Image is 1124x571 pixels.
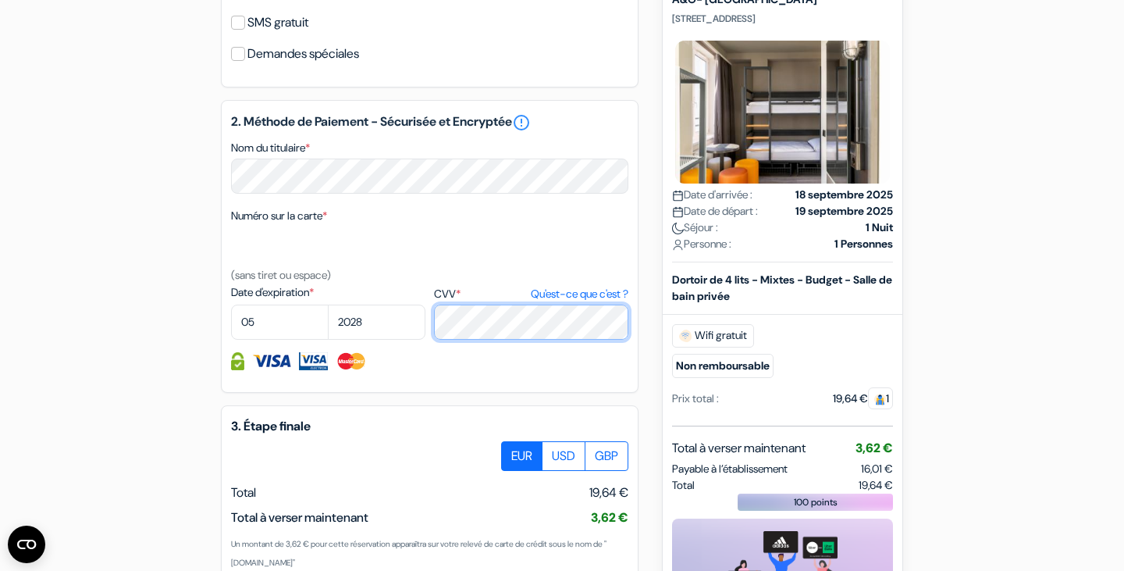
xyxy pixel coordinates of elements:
[512,113,531,132] a: error_outline
[231,140,310,156] label: Nom du titulaire
[866,219,893,236] strong: 1 Nuit
[247,12,308,34] label: SMS gratuit
[531,286,628,302] a: Qu'est-ce que c'est ?
[679,330,692,342] img: free_wifi.svg
[231,484,256,501] span: Total
[672,273,892,303] b: Dortoir de 4 lits - Mixtes - Budget - Salle de bain privée
[542,441,585,471] label: USD
[795,203,893,219] strong: 19 septembre 2025
[672,461,788,477] span: Payable à l’établissement
[874,394,886,405] img: guest.svg
[861,462,893,476] span: 16,01 €
[589,484,628,502] span: 19,64 €
[834,236,893,252] strong: 1 Personnes
[672,439,806,458] span: Total à verser maintenant
[231,509,368,526] span: Total à verser maintenant
[672,219,718,236] span: Séjour :
[672,223,684,234] img: moon.svg
[8,526,45,563] button: Ouvrir le widget CMP
[501,441,542,471] label: EUR
[231,208,327,224] label: Numéro sur la carte
[231,419,628,434] h5: 3. Étape finale
[672,239,684,251] img: user_icon.svg
[672,391,719,407] div: Prix total :
[672,477,695,494] span: Total
[672,236,731,252] span: Personne :
[434,286,628,302] label: CVV
[672,354,774,378] small: Non remboursable
[231,284,425,301] label: Date d'expiration
[833,391,893,407] div: 19,64 €
[231,113,628,132] h5: 2. Méthode de Paiement - Sécurisée et Encryptée
[247,43,359,65] label: Demandes spéciales
[672,203,758,219] span: Date de départ :
[795,187,893,203] strong: 18 septembre 2025
[591,509,628,526] span: 3,62 €
[672,190,684,202] img: calendar.svg
[231,352,244,370] img: Information de carte de crédit entièrement encryptée et sécurisée
[585,441,628,471] label: GBP
[502,441,628,471] div: Basic radio toggle button group
[231,539,606,568] small: Un montant de 3,62 € pour cette réservation apparaîtra sur votre relevé de carte de crédit sous l...
[336,352,368,370] img: Master Card
[231,268,331,282] small: (sans tiret ou espace)
[672,206,684,218] img: calendar.svg
[672,324,754,348] span: Wifi gratuit
[794,495,838,509] span: 100 points
[855,440,893,456] span: 3,62 €
[672,12,893,25] p: [STREET_ADDRESS]
[252,352,291,370] img: Visa
[299,352,327,370] img: Visa Electron
[859,477,893,494] span: 19,64 €
[868,387,893,409] span: 1
[672,187,752,203] span: Date d'arrivée :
